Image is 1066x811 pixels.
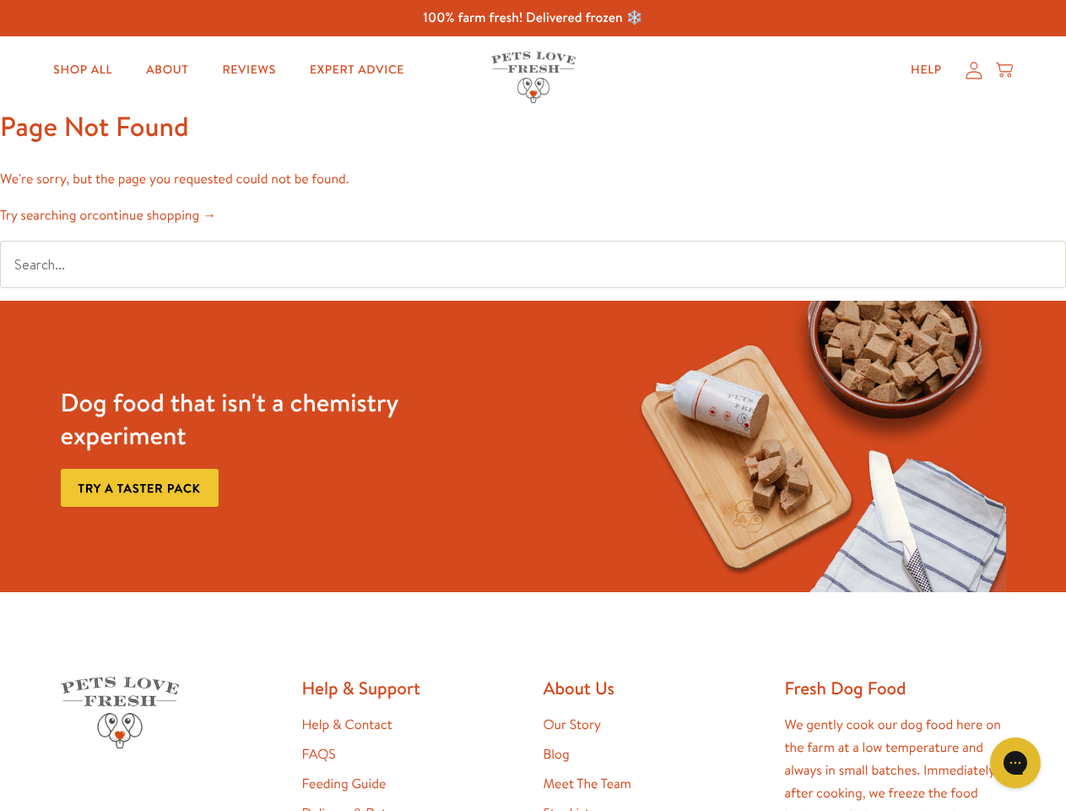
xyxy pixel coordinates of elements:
h2: About Us [544,677,765,699]
a: Reviews [208,53,289,87]
a: Blog [544,745,570,764]
a: Meet The Team [544,775,631,793]
a: FAQS [302,745,336,764]
a: Shop All [40,53,126,87]
a: Feeding Guide [302,775,387,793]
a: Help & Contact [302,716,392,734]
a: Our Story [544,716,602,734]
a: continue shopping → [92,206,216,225]
img: Fussy [620,301,1005,592]
a: Try a taster pack [61,469,219,507]
h2: Help & Support [302,677,523,699]
a: About [133,53,202,87]
img: Pets Love Fresh [491,52,576,103]
a: Expert Advice [296,53,418,87]
img: Pets Love Fresh [61,677,179,748]
h3: Dog food that isn't a chemistry experiment [61,386,446,452]
a: Help [897,53,955,87]
h2: Fresh Dog Food [785,677,1006,699]
iframe: Gorgias live chat messenger [982,732,1049,794]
